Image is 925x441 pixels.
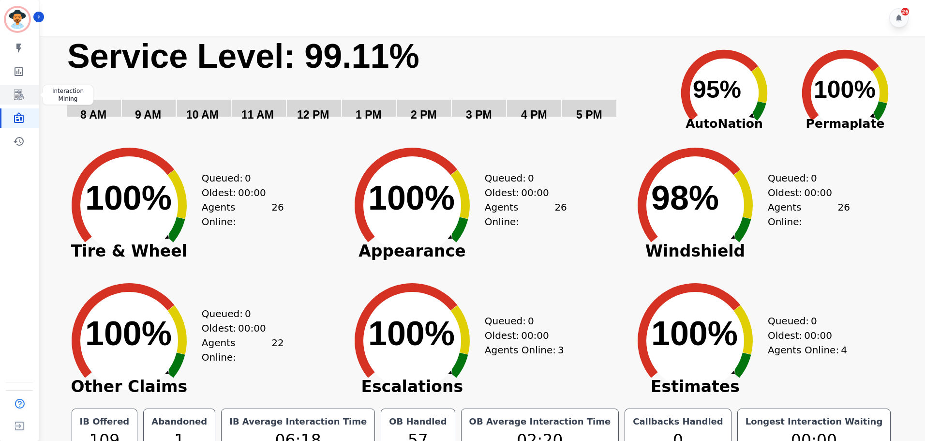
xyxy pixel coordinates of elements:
text: 4 PM [521,108,547,121]
text: 9 AM [135,108,161,121]
text: 1 PM [356,108,382,121]
span: 0 [528,171,534,185]
span: 26 [837,200,850,229]
text: 8 AM [80,108,106,121]
span: Tire & Wheel [57,246,202,256]
span: Permaplate [785,115,906,133]
span: Other Claims [57,382,202,392]
span: 0 [811,314,817,328]
text: 100% [814,76,876,103]
text: 100% [651,315,738,352]
div: Agents Online: [768,200,850,229]
div: Oldest: [768,185,840,200]
span: Windshield [623,246,768,256]
div: Agents Online: [485,200,567,229]
span: Escalations [340,382,485,392]
text: 100% [85,179,172,217]
div: Oldest: [202,321,274,335]
span: 22 [271,335,283,365]
div: OB Handled [387,415,448,428]
div: Queued: [202,306,274,321]
span: 26 [554,200,567,229]
img: Bordered avatar [6,8,29,31]
div: Queued: [202,171,274,185]
text: 98% [651,179,719,217]
span: AutoNation [664,115,785,133]
text: 100% [85,315,172,352]
text: 11 AM [241,108,274,121]
text: 100% [368,179,455,217]
span: Appearance [340,246,485,256]
span: 0 [811,171,817,185]
text: 5 PM [576,108,602,121]
div: Agents Online: [768,343,850,357]
div: Agents Online: [485,343,567,357]
text: 95% [693,76,741,103]
text: 3 PM [466,108,492,121]
span: 00:00 [238,185,266,200]
span: 0 [528,314,534,328]
span: 00:00 [804,185,832,200]
div: Oldest: [768,328,840,343]
span: 4 [841,343,847,357]
span: 00:00 [238,321,266,335]
span: 26 [271,200,283,229]
text: 100% [368,315,455,352]
div: Agents Online: [202,200,284,229]
span: 00:00 [804,328,832,343]
div: Longest Interaction Waiting [744,415,885,428]
div: Agents Online: [202,335,284,365]
div: IB Average Interaction Time [227,415,369,428]
text: Service Level: 99.11% [67,37,419,75]
span: 00:00 [521,185,549,200]
div: Oldest: [485,185,557,200]
div: IB Offered [78,415,132,428]
div: OB Average Interaction Time [467,415,613,428]
span: 3 [558,343,564,357]
span: Estimates [623,382,768,392]
span: 0 [245,171,251,185]
div: Callbacks Handled [631,415,725,428]
div: 26 [901,8,909,15]
div: Oldest: [202,185,274,200]
svg: Service Level: 0% [66,36,662,135]
div: Queued: [768,171,840,185]
span: 00:00 [521,328,549,343]
text: 10 AM [186,108,219,121]
div: Abandoned [149,415,209,428]
div: Queued: [485,171,557,185]
div: Oldest: [485,328,557,343]
text: 12 PM [297,108,329,121]
div: Queued: [768,314,840,328]
div: Queued: [485,314,557,328]
text: 2 PM [411,108,437,121]
span: 0 [245,306,251,321]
